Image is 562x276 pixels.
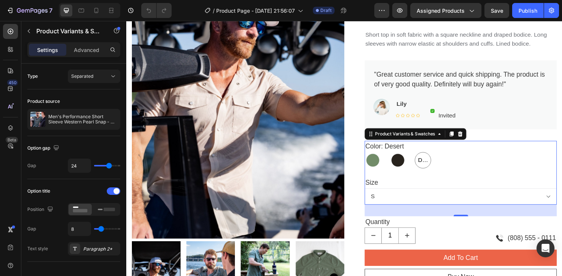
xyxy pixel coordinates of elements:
[27,245,48,252] div: Text style
[491,7,503,14] span: Save
[246,256,444,273] button: Buy Now
[279,81,339,90] p: Lily
[36,27,100,36] p: Product Variants & Swatches
[7,80,18,86] div: 450
[30,112,45,127] img: product feature img
[27,98,60,105] div: Product source
[37,46,58,54] p: Settings
[393,219,443,229] p: (808) 555 - 0111
[246,161,260,173] legend: Size
[314,91,318,95] img: Alt Image
[12,260,21,269] button: Carousel Back Arrow
[263,214,281,230] input: quantity
[83,246,118,252] div: Paragraph 2*
[49,6,52,15] p: 7
[246,214,263,230] button: decrement
[327,239,363,249] div: Add To Cart
[410,3,481,18] button: Assigned Products
[247,10,443,28] p: Short top in soft fabric with a square neckline and draped bodice. Long sleeves with narrow elast...
[417,7,465,15] span: Assigned Products
[216,7,295,15] span: Product Page - [DATE] 21:56:07
[48,114,117,125] p: Men's Performance Short Sleeve Western Pearl Snap - Athletic Fit
[322,93,339,102] p: Invited
[68,159,91,172] input: Auto
[27,162,36,169] div: Gap
[255,113,320,120] div: Product Variants & Swatches
[519,7,537,15] div: Publish
[255,80,272,97] img: Alt Image
[512,3,544,18] button: Publish
[281,214,298,230] button: increment
[126,21,562,276] iframe: Design area
[141,3,172,18] div: Undo/Redo
[27,143,61,153] div: Option gap
[246,202,339,213] div: Quantity
[27,73,38,80] div: Type
[537,239,555,257] div: Open Intercom Messenger
[484,3,509,18] button: Save
[71,73,93,79] span: Separated
[27,188,50,194] div: Option title
[210,260,219,269] button: Carousel Next Arrow
[6,137,18,143] div: Beta
[246,236,444,253] button: Add To Cart
[299,139,312,148] span: Desert
[74,46,99,54] p: Advanced
[331,259,358,269] div: Buy Now
[68,70,120,83] button: Separated
[213,7,215,15] span: /
[246,124,287,135] legend: Color: Desert
[381,220,390,229] img: Alt Image
[3,3,56,18] button: 7
[256,50,434,71] p: "Great customer service and quick shipping. The product is of very good quality. Definitely will ...
[320,7,332,14] span: Draft
[27,205,55,215] div: Position
[68,222,91,236] input: Auto
[27,226,36,232] div: Gap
